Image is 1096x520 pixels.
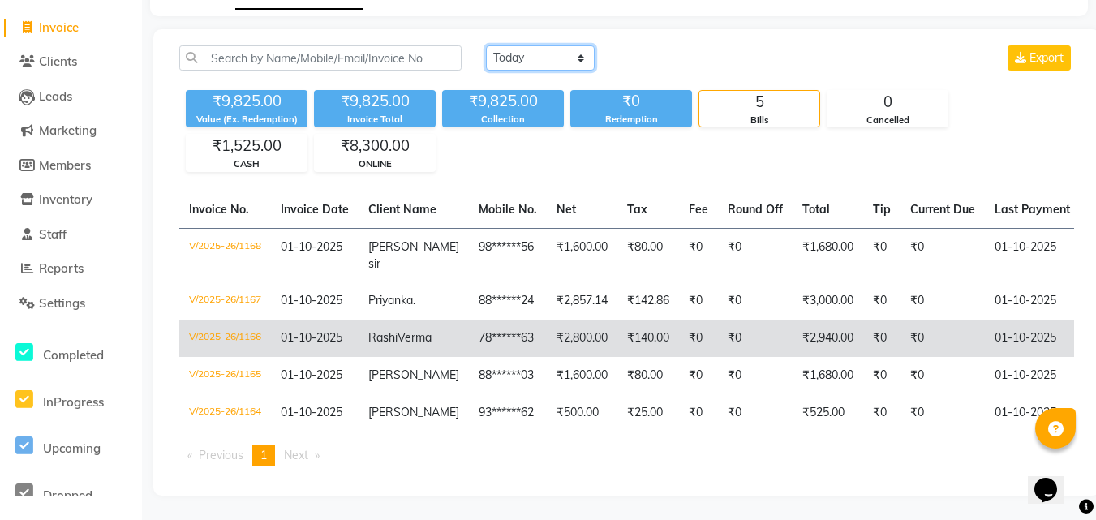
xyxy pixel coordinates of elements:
[793,282,863,320] td: ₹3,000.00
[699,114,819,127] div: Bills
[793,394,863,432] td: ₹525.00
[863,228,900,282] td: ₹0
[39,260,84,276] span: Reports
[368,405,459,419] span: [PERSON_NAME]
[900,320,985,357] td: ₹0
[718,394,793,432] td: ₹0
[617,394,679,432] td: ₹25.00
[179,357,271,394] td: V/2025-26/1165
[900,282,985,320] td: ₹0
[547,357,617,394] td: ₹1,600.00
[4,260,138,278] a: Reports
[802,202,830,217] span: Total
[547,228,617,282] td: ₹1,600.00
[4,122,138,140] a: Marketing
[39,191,92,207] span: Inventory
[179,445,1074,466] nav: Pagination
[39,226,67,242] span: Staff
[863,394,900,432] td: ₹0
[39,122,97,138] span: Marketing
[479,202,537,217] span: Mobile No.
[39,295,85,311] span: Settings
[570,113,692,127] div: Redemption
[314,113,436,127] div: Invoice Total
[617,228,679,282] td: ₹80.00
[4,294,138,313] a: Settings
[873,202,891,217] span: Tip
[547,394,617,432] td: ₹500.00
[617,357,679,394] td: ₹80.00
[284,448,308,462] span: Next
[679,228,718,282] td: ₹0
[900,394,985,432] td: ₹0
[4,157,138,175] a: Members
[39,19,79,35] span: Invoice
[627,202,647,217] span: Tax
[1028,455,1080,504] iframe: chat widget
[718,320,793,357] td: ₹0
[368,330,398,345] span: Rashi
[187,157,307,171] div: CASH
[39,157,91,173] span: Members
[718,357,793,394] td: ₹0
[43,347,104,363] span: Completed
[186,90,307,113] div: ₹9,825.00
[179,320,271,357] td: V/2025-26/1166
[900,357,985,394] td: ₹0
[863,282,900,320] td: ₹0
[863,320,900,357] td: ₹0
[398,330,432,345] span: Verma
[43,488,92,503] span: Dropped
[679,320,718,357] td: ₹0
[4,88,138,106] a: Leads
[179,394,271,432] td: V/2025-26/1164
[793,228,863,282] td: ₹1,680.00
[281,293,342,307] span: 01-10-2025
[689,202,708,217] span: Fee
[827,114,948,127] div: Cancelled
[4,53,138,71] a: Clients
[699,91,819,114] div: 5
[187,135,307,157] div: ₹1,525.00
[314,90,436,113] div: ₹9,825.00
[179,228,271,282] td: V/2025-26/1168
[43,440,101,456] span: Upcoming
[728,202,783,217] span: Round Off
[1029,50,1064,65] span: Export
[910,202,975,217] span: Current Due
[827,91,948,114] div: 0
[39,88,72,104] span: Leads
[186,113,307,127] div: Value (Ex. Redemption)
[179,45,462,71] input: Search by Name/Mobile/Email/Invoice No
[679,282,718,320] td: ₹0
[179,282,271,320] td: V/2025-26/1167
[718,228,793,282] td: ₹0
[315,157,435,171] div: ONLINE
[281,405,342,419] span: 01-10-2025
[43,394,104,410] span: InProgress
[442,113,564,127] div: Collection
[4,226,138,244] a: Staff
[281,202,349,217] span: Invoice Date
[368,202,436,217] span: Client Name
[863,357,900,394] td: ₹0
[900,228,985,282] td: ₹0
[281,330,342,345] span: 01-10-2025
[547,320,617,357] td: ₹2,800.00
[368,367,459,382] span: [PERSON_NAME]
[368,239,459,271] span: [PERSON_NAME] sir
[793,357,863,394] td: ₹1,680.00
[4,19,138,37] a: Invoice
[617,282,679,320] td: ₹142.86
[570,90,692,113] div: ₹0
[315,135,435,157] div: ₹8,300.00
[557,202,576,217] span: Net
[281,367,342,382] span: 01-10-2025
[679,394,718,432] td: ₹0
[368,293,413,307] span: Priyanka
[442,90,564,113] div: ₹9,825.00
[718,282,793,320] td: ₹0
[679,357,718,394] td: ₹0
[199,448,243,462] span: Previous
[1008,45,1071,71] button: Export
